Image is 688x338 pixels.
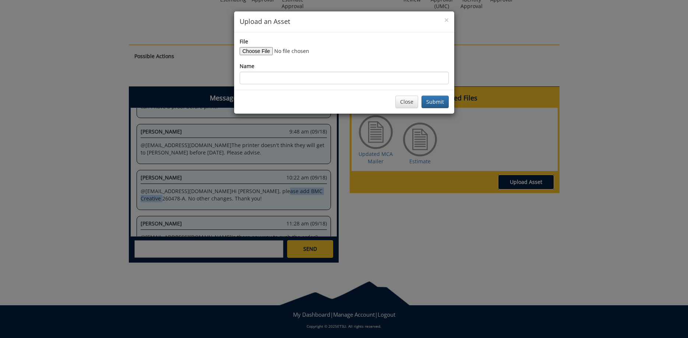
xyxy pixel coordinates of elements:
label: File [240,38,248,45]
button: Close [395,96,418,108]
span: × [444,15,449,25]
h4: Upload an Asset [240,17,449,26]
button: Submit [421,96,449,108]
button: Close [444,16,449,24]
label: Name [240,63,254,70]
